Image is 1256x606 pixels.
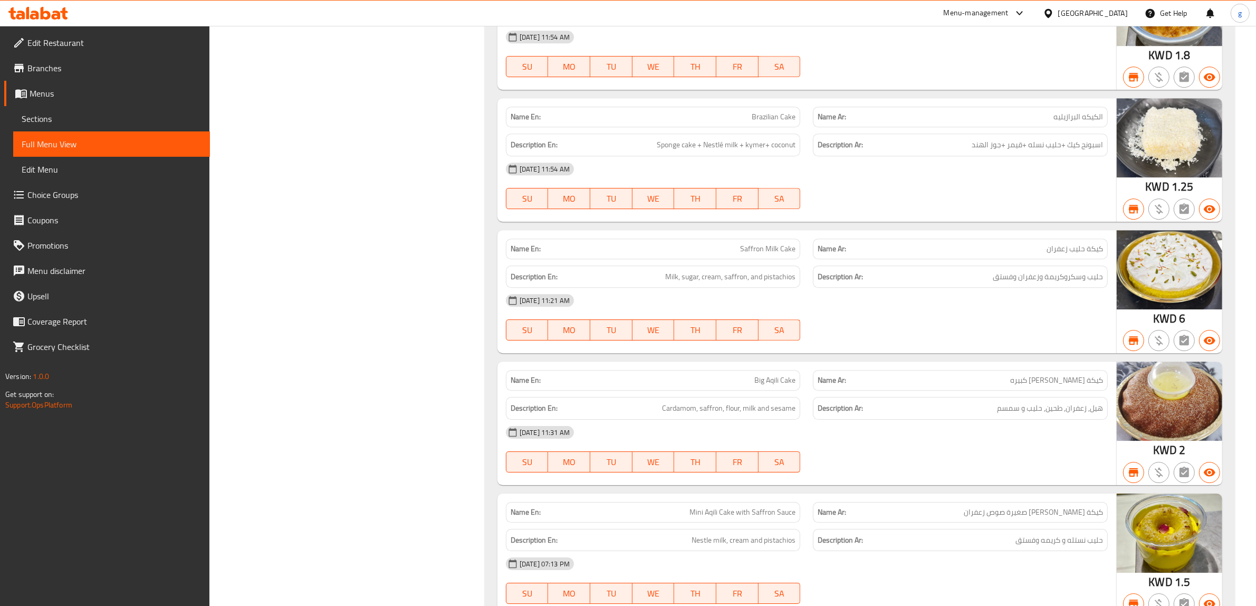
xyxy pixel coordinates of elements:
strong: Name En: [511,243,541,254]
span: g [1238,7,1242,19]
span: اسبونج كيك +حليب نسله +قيمر +جوز الهند [972,138,1103,151]
button: SU [506,319,549,340]
button: MO [548,583,590,604]
span: SU [511,586,544,601]
span: WE [637,323,670,338]
span: TH [678,454,712,470]
span: FR [721,191,754,206]
button: SA [759,188,801,209]
span: Coverage Report [27,315,202,328]
span: FR [721,454,754,470]
span: Grocery Checklist [27,340,202,353]
strong: Description Ar: [818,402,863,415]
button: WE [632,319,675,340]
span: MO [552,191,586,206]
span: MO [552,323,586,338]
img: mmw_638837926327952138 [1117,98,1222,177]
a: Sections [13,106,210,131]
span: TU [595,454,628,470]
button: MO [548,319,590,340]
span: 2 [1180,440,1186,460]
button: TU [590,451,632,472]
a: Grocery Checklist [4,334,210,359]
img: mmw_638837925602195453 [1117,230,1222,309]
button: FR [716,319,759,340]
span: Upsell [27,290,202,302]
a: Branches [4,55,210,81]
button: Branch specific item [1123,330,1144,351]
span: KWD [1153,308,1177,329]
span: Saffron Milk Cake [740,243,795,254]
span: WE [637,586,670,601]
strong: Description Ar: [818,270,863,283]
strong: Description En: [511,402,558,415]
span: حليب نستله و كريمه وفستق [1015,534,1103,547]
button: SU [506,583,549,604]
button: SU [506,56,549,77]
span: TH [678,191,712,206]
span: هيل, زعفران, طحين, حليب و سمسم [997,402,1103,415]
button: FR [716,451,759,472]
span: كيكة حليب زعفران [1047,243,1103,254]
a: Edit Restaurant [4,30,210,55]
span: TU [595,59,628,74]
strong: Name Ar: [818,507,846,518]
span: SA [763,191,797,206]
span: KWD [1145,176,1169,197]
button: FR [716,56,759,77]
strong: Name En: [511,507,541,518]
button: Not has choices [1174,198,1195,220]
a: Full Menu View [13,131,210,157]
span: Nestle milk, cream and pistachios [692,534,795,547]
span: WE [637,454,670,470]
div: Menu-management [944,7,1009,20]
span: Full Menu View [22,138,202,150]
span: TU [595,586,628,601]
button: SU [506,188,549,209]
span: FR [721,586,754,601]
a: Edit Menu [13,157,210,182]
span: SA [763,59,797,74]
button: Not has choices [1174,330,1195,351]
a: Coverage Report [4,309,210,334]
button: TH [674,451,716,472]
strong: Name Ar: [818,375,846,386]
span: SU [511,323,544,338]
button: Available [1199,462,1220,483]
a: Choice Groups [4,182,210,207]
button: SU [506,451,549,472]
span: [DATE] 11:21 AM [515,296,574,306]
button: FR [716,188,759,209]
button: WE [632,583,675,604]
span: 1.5 [1175,572,1190,592]
button: FR [716,583,759,604]
span: Choice Groups [27,188,202,201]
span: WE [637,59,670,74]
span: Sponge cake + Nestlé milk + kymer+ coconut [657,138,795,151]
span: TU [595,323,628,338]
span: [DATE] 11:54 AM [515,164,574,174]
span: Edit Menu [22,163,202,176]
strong: Name Ar: [818,243,846,254]
button: TU [590,583,632,604]
button: TU [590,188,632,209]
button: SA [759,451,801,472]
strong: Name Ar: [818,111,846,122]
span: حليب وسكروكريمة وزعفران وفستق [993,270,1103,283]
span: TH [678,323,712,338]
button: Purchased item [1148,330,1169,351]
button: Not has choices [1174,462,1195,483]
span: MO [552,454,586,470]
span: كيكة [PERSON_NAME] كبيره [1010,375,1103,386]
a: Upsell [4,283,210,309]
span: 1.25 [1172,176,1194,197]
span: Edit Restaurant [27,36,202,49]
button: TH [674,319,716,340]
span: Menus [30,87,202,100]
button: WE [632,188,675,209]
span: Milk, sugar, cream, saffron, and pistachios [665,270,795,283]
span: Cardamom, saffron, flour, milk and sesame [662,402,795,415]
span: كيكة [PERSON_NAME] صغيرة صوص زعفران [964,507,1103,518]
span: MO [552,59,586,74]
strong: Description Ar: [818,534,863,547]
